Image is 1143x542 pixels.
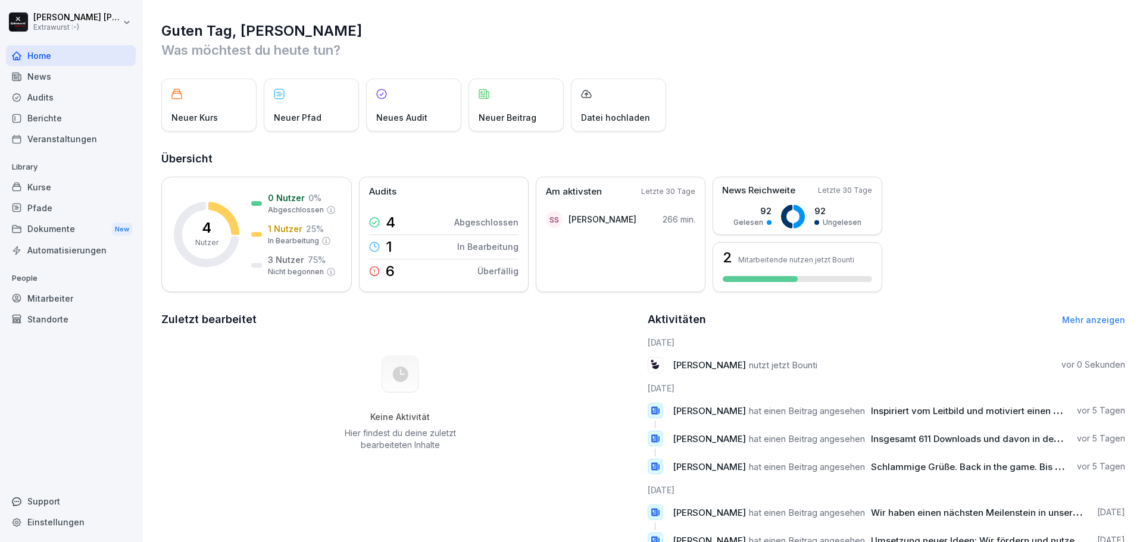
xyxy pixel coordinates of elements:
p: 3 Nutzer [268,253,304,266]
span: [PERSON_NAME] [673,359,746,371]
p: Mitarbeitende nutzen jetzt Bounti [738,255,854,264]
h2: Aktivitäten [648,311,706,328]
p: 4 [202,221,211,235]
span: [PERSON_NAME] [673,461,746,472]
p: Am aktivsten [546,185,602,199]
p: Neuer Kurs [171,111,218,124]
p: Library [6,158,136,177]
p: 1 [386,240,392,254]
h2: Zuletzt bearbeitet [161,311,639,328]
span: hat einen Beitrag angesehen [749,507,865,518]
p: Überfällig [477,265,519,277]
span: hat einen Beitrag angesehen [749,461,865,472]
p: 1 Nutzer [268,223,302,235]
div: New [112,223,132,236]
span: hat einen Beitrag angesehen [749,433,865,444]
h2: Übersicht [161,151,1125,167]
h6: [DATE] [648,484,1126,496]
p: vor 0 Sekunden [1061,359,1125,371]
p: vor 5 Tagen [1077,460,1125,472]
p: Extrawurst :-) [33,23,120,32]
p: 4 [386,215,395,230]
a: News [6,66,136,87]
p: Audits [369,185,396,199]
div: Support [6,491,136,512]
a: Kurse [6,177,136,198]
p: Ungelesen [823,217,861,228]
p: Datei hochladen [581,111,650,124]
p: [PERSON_NAME] [PERSON_NAME] [33,12,120,23]
a: Automatisierungen [6,240,136,261]
p: Neuer Beitrag [479,111,536,124]
h3: 2 [723,250,732,265]
p: vor 5 Tagen [1077,405,1125,416]
a: Pfade [6,198,136,218]
p: [PERSON_NAME] [569,213,636,225]
p: Letzte 30 Tage [818,185,872,196]
p: Abgeschlossen [268,205,324,215]
div: Dokumente [6,218,136,240]
p: 0 Nutzer [268,192,305,204]
a: Veranstaltungen [6,129,136,149]
p: People [6,269,136,288]
h5: Keine Aktivität [340,412,460,422]
p: Hier findest du deine zuletzt bearbeiteten Inhalte [340,427,460,451]
h1: Guten Tag, [PERSON_NAME] [161,21,1125,40]
h6: [DATE] [648,336,1126,349]
a: Audits [6,87,136,108]
p: vor 5 Tagen [1077,433,1125,444]
a: Berichte [6,108,136,129]
p: Gelesen [733,217,763,228]
a: Home [6,45,136,66]
h6: [DATE] [648,382,1126,394]
span: [PERSON_NAME] [673,507,746,518]
p: Nicht begonnen [268,267,324,277]
p: 25 % [306,223,324,235]
p: 92 [733,205,772,217]
span: hat einen Beitrag angesehen [749,405,865,416]
span: nutzt jetzt Bounti [749,359,817,371]
p: Neues Audit [376,111,427,124]
span: Schlammige Grüße. Back in the game. Bis [DATE] [871,461,1083,472]
a: DokumenteNew [6,218,136,240]
p: Letzte 30 Tage [641,186,695,197]
p: 92 [814,205,861,217]
p: News Reichweite [722,184,795,198]
a: Mitarbeiter [6,288,136,309]
div: SS [546,211,563,228]
p: 6 [386,264,395,278]
span: [PERSON_NAME] [673,405,746,416]
p: Abgeschlossen [454,216,519,228]
a: Standorte [6,309,136,330]
p: In Bearbeitung [268,236,319,246]
p: [DATE] [1097,506,1125,518]
p: 75 % [308,253,326,266]
span: [PERSON_NAME] [673,433,746,444]
p: Was möchtest du heute tun? [161,40,1125,59]
p: Neuer Pfad [274,111,321,124]
p: Nutzer [195,237,218,248]
a: Einstellungen [6,512,136,532]
p: In Bearbeitung [457,240,519,253]
p: 266 min. [663,213,695,225]
p: 0 % [308,192,321,204]
a: Mehr anzeigen [1062,315,1125,325]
